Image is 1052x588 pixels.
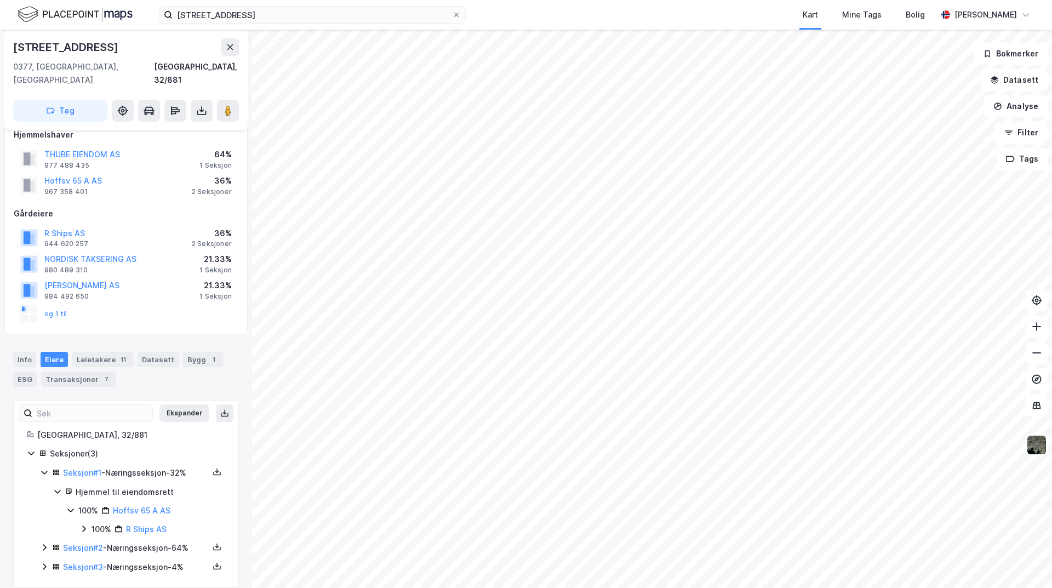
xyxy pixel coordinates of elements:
[192,187,232,196] div: 2 Seksjoner
[18,5,133,24] img: logo.f888ab2527a4732fd821a326f86c7f29.svg
[906,8,925,21] div: Bolig
[14,207,238,220] div: Gårdeiere
[199,253,232,266] div: 21.33%
[44,292,89,301] div: 984 492 650
[199,266,232,275] div: 1 Seksjon
[13,38,121,56] div: [STREET_ADDRESS]
[995,122,1048,144] button: Filter
[44,266,88,275] div: 980 489 310
[803,8,818,21] div: Kart
[14,128,238,141] div: Hjemmelshaver
[981,69,1048,91] button: Datasett
[13,100,107,122] button: Tag
[997,535,1052,588] div: Kontrollprogram for chat
[63,561,209,574] div: - Næringsseksjon - 4%
[44,187,88,196] div: 967 358 401
[63,562,103,572] a: Seksjon#3
[13,60,154,87] div: 0377, [GEOGRAPHIC_DATA], [GEOGRAPHIC_DATA]
[50,447,225,460] div: Seksjoner ( 3 )
[154,60,239,87] div: [GEOGRAPHIC_DATA], 32/881
[13,372,37,387] div: ESG
[997,535,1052,588] iframe: Chat Widget
[199,292,232,301] div: 1 Seksjon
[63,543,103,552] a: Seksjon#2
[954,8,1017,21] div: [PERSON_NAME]
[192,227,232,240] div: 36%
[192,239,232,248] div: 2 Seksjoner
[76,486,225,499] div: Hjemmel til eiendomsrett
[997,148,1048,170] button: Tags
[199,279,232,292] div: 21.33%
[41,352,68,367] div: Eiere
[44,239,88,248] div: 944 620 257
[138,352,179,367] div: Datasett
[37,429,225,442] div: [GEOGRAPHIC_DATA], 32/881
[199,148,232,161] div: 64%
[192,174,232,187] div: 36%
[32,405,152,421] input: Søk
[974,43,1048,65] button: Bokmerker
[92,523,111,536] div: 100%
[126,524,167,534] a: R Ships AS
[984,95,1048,117] button: Analyse
[41,372,116,387] div: Transaksjoner
[113,506,170,515] a: Hoffsv 65 A AS
[63,468,101,477] a: Seksjon#1
[842,8,882,21] div: Mine Tags
[1026,435,1047,455] img: 9k=
[63,541,209,555] div: - Næringsseksjon - 64%
[101,374,112,385] div: 7
[199,161,232,170] div: 1 Seksjon
[159,404,209,422] button: Ekspander
[173,7,452,23] input: Søk på adresse, matrikkel, gårdeiere, leietakere eller personer
[72,352,133,367] div: Leietakere
[44,161,89,170] div: 977 488 435
[208,354,219,365] div: 1
[183,352,224,367] div: Bygg
[13,352,36,367] div: Info
[63,466,209,479] div: - Næringsseksjon - 32%
[78,504,98,517] div: 100%
[118,354,129,365] div: 11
